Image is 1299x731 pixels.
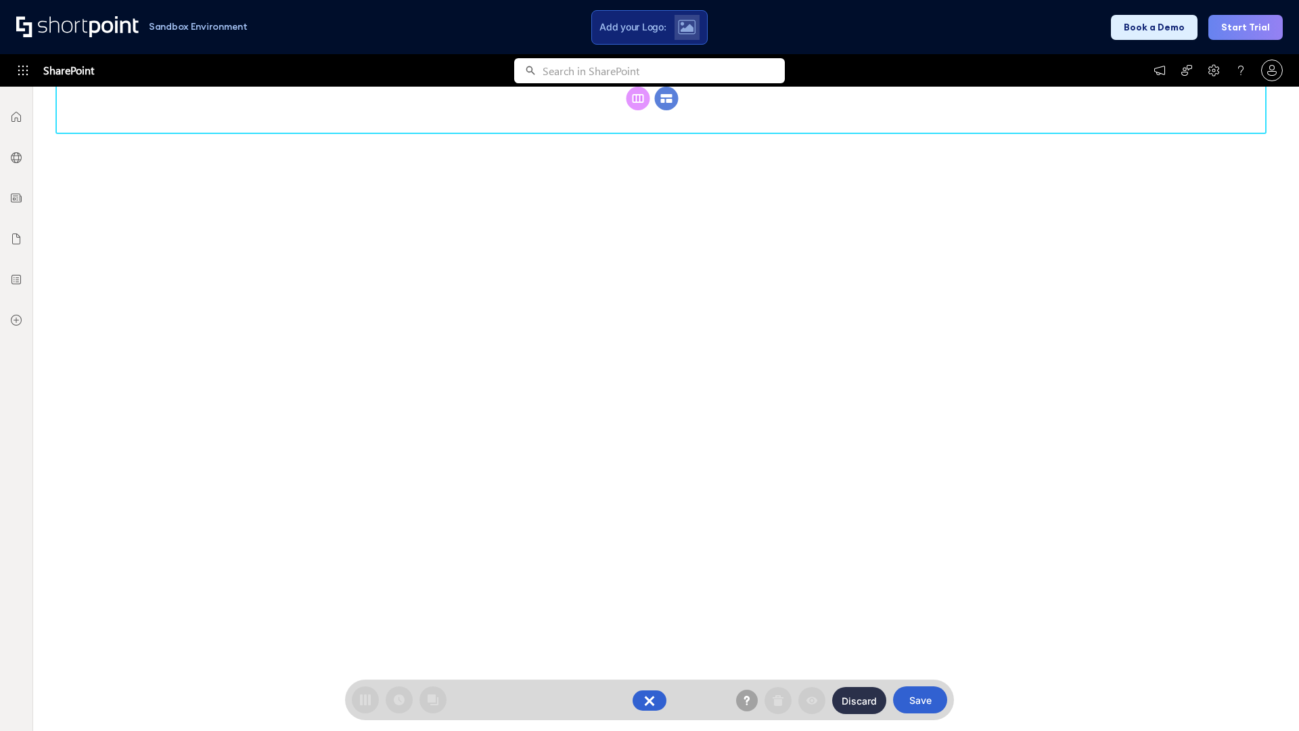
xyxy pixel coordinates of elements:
button: Book a Demo [1111,15,1198,40]
iframe: Chat Widget [1231,666,1299,731]
button: Discard [832,687,886,714]
span: SharePoint [43,54,94,87]
input: Search in SharePoint [543,58,785,83]
span: Add your Logo: [599,21,666,33]
button: Start Trial [1208,15,1283,40]
button: Save [893,686,947,713]
h1: Sandbox Environment [149,23,248,30]
img: Upload logo [678,20,696,35]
